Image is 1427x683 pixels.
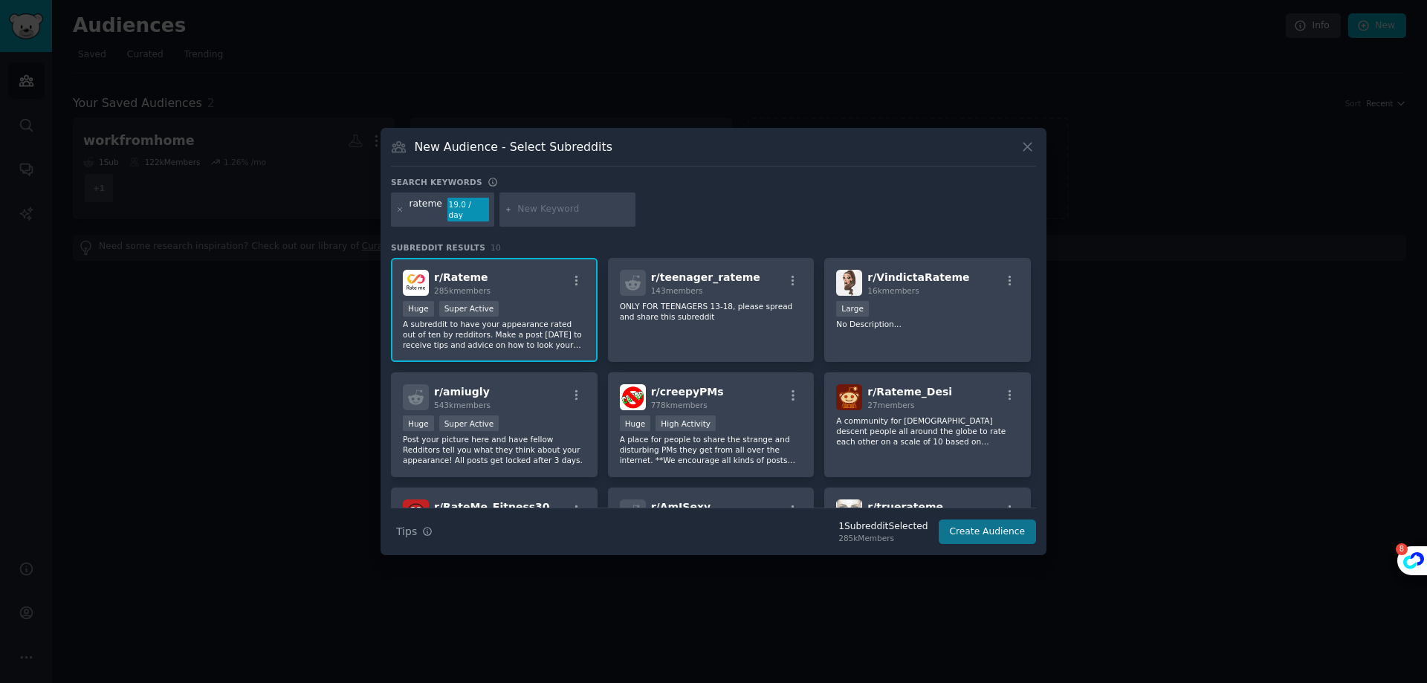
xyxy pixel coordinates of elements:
[403,434,586,465] p: Post your picture here and have fellow Redditors tell you what they think about your appearance! ...
[439,301,499,317] div: Super Active
[836,415,1019,447] p: A community for [DEMOGRAPHIC_DATA] descent people all around the globe to rate each other on a sc...
[620,384,646,410] img: creepyPMs
[867,286,919,295] span: 16k members
[836,319,1019,329] p: No Description...
[651,271,760,283] span: r/ teenager_rateme
[391,177,482,187] h3: Search keywords
[651,501,711,513] span: r/ AmISexy
[447,198,489,221] div: 19.0 / day
[517,203,630,216] input: New Keyword
[439,415,499,431] div: Super Active
[620,301,803,322] p: ONLY FOR TEENAGERS 13-18, please spread and share this subreddit
[620,415,651,431] div: Huge
[651,386,724,398] span: r/ creepyPMs
[867,386,952,398] span: r/ Rateme_Desi
[434,386,490,398] span: r/ amiugly
[838,533,928,543] div: 285k Members
[838,520,928,534] div: 1 Subreddit Selected
[620,434,803,465] p: A place for people to share the strange and disturbing PMs they get from all over the internet. *...
[836,384,862,410] img: Rateme_Desi
[867,271,969,283] span: r/ VindictaRateme
[651,286,703,295] span: 143 members
[434,271,488,283] span: r/ Rateme
[396,524,417,540] span: Tips
[836,301,869,317] div: Large
[403,415,434,431] div: Huge
[434,286,491,295] span: 285k members
[410,198,442,221] div: rateme
[391,242,485,253] span: Subreddit Results
[403,319,586,350] p: A subreddit to have your appearance rated out of ten by redditors. Make a post [DATE] to receive ...
[434,401,491,410] span: 543k members
[403,270,429,296] img: Rateme
[434,501,575,513] span: r/ RateMe_Fitness30Plus
[391,519,438,545] button: Tips
[403,499,429,525] img: RateMe_Fitness30Plus
[867,401,914,410] span: 27 members
[403,301,434,317] div: Huge
[939,519,1037,545] button: Create Audience
[651,401,708,410] span: 778k members
[867,501,943,513] span: r/ truerateme
[491,243,501,252] span: 10
[656,415,716,431] div: High Activity
[415,139,612,155] h3: New Audience - Select Subreddits
[836,499,862,525] img: truerateme
[836,270,862,296] img: VindictaRateme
